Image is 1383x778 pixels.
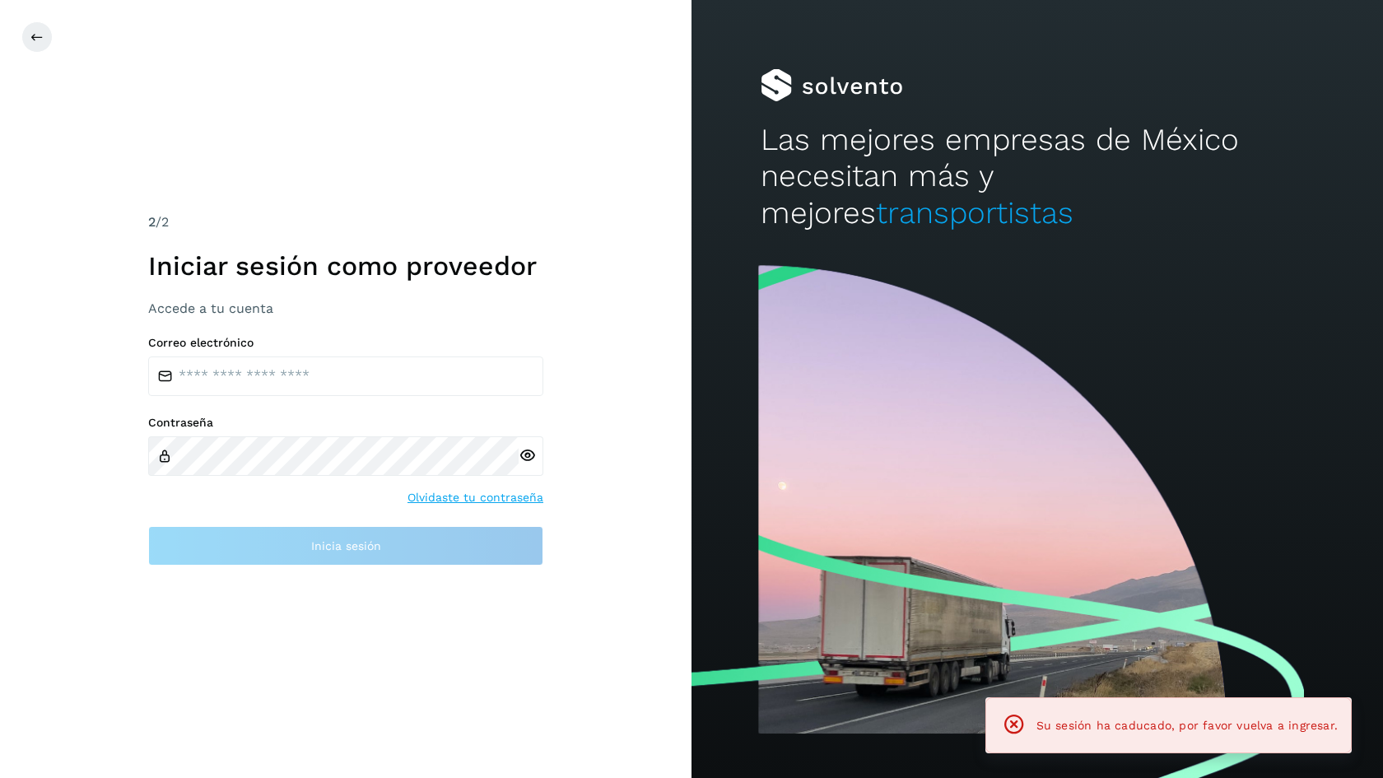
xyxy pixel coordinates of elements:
[148,250,543,282] h1: Iniciar sesión como proveedor
[148,300,543,316] h3: Accede a tu cuenta
[148,212,543,232] div: /2
[148,336,543,350] label: Correo electrónico
[1036,719,1338,732] span: Su sesión ha caducado, por favor vuelva a ingresar.
[761,122,1314,231] h2: Las mejores empresas de México necesitan más y mejores
[311,540,381,552] span: Inicia sesión
[407,489,543,506] a: Olvidaste tu contraseña
[148,526,543,566] button: Inicia sesión
[148,214,156,230] span: 2
[148,416,543,430] label: Contraseña
[876,195,1073,231] span: transportistas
